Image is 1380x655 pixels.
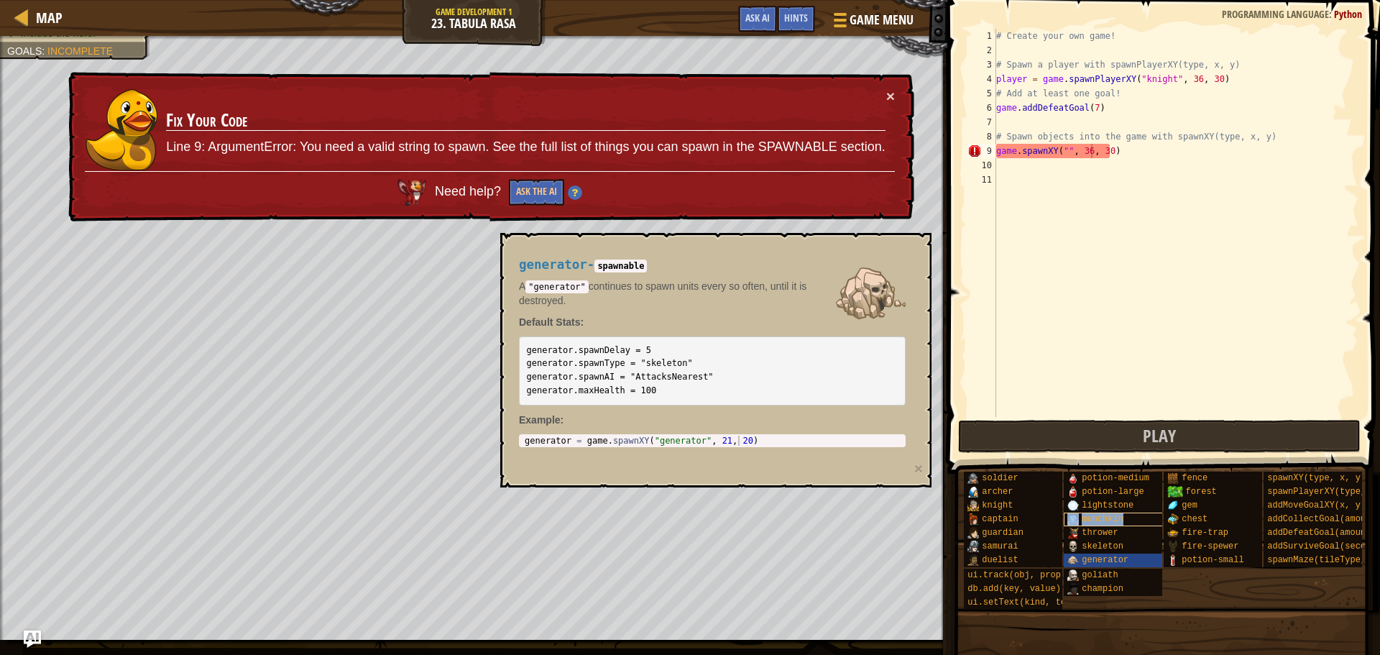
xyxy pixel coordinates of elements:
p: A continues to spawn units every so often, until it is destroyed. [519,279,906,308]
span: generator [519,257,587,272]
h4: - [519,258,906,272]
span: Example [519,414,561,426]
code: generator.spawnDelay = 5 generator.spawnType = "skeleton" generator.spawnAI = "AttacksNearest" ge... [527,345,714,395]
button: × [914,461,923,476]
strong: : [519,414,563,426]
code: "generator" [525,280,588,293]
strong: Default Stats: [519,316,584,328]
code: spawnable [594,260,647,272]
img: Generator [834,257,906,329]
